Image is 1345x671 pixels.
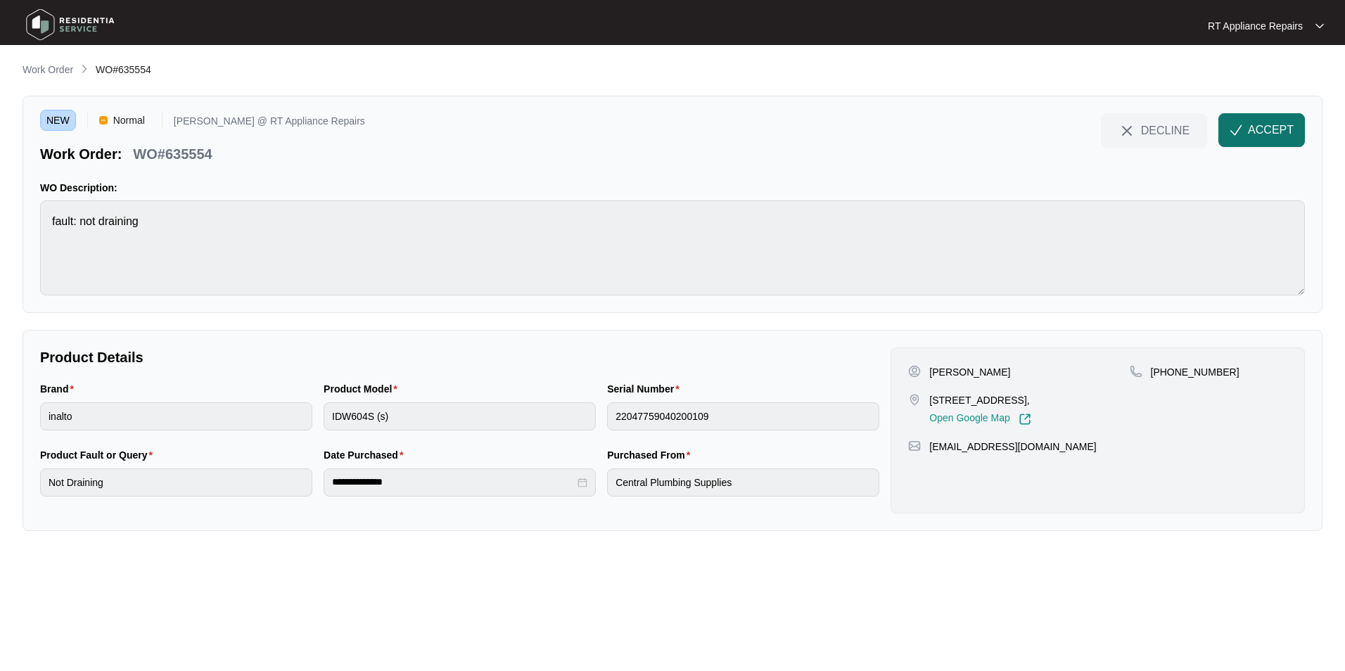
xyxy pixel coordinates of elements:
label: Serial Number [607,382,684,396]
img: close-Icon [1118,122,1135,139]
img: map-pin [908,393,921,406]
input: Product Model [324,402,596,430]
label: Product Fault or Query [40,448,158,462]
input: Purchased From [607,468,879,497]
label: Date Purchased [324,448,409,462]
p: RT Appliance Repairs [1208,19,1303,33]
p: [EMAIL_ADDRESS][DOMAIN_NAME] [929,440,1096,454]
span: WO#635554 [96,64,151,75]
img: dropdown arrow [1315,23,1324,30]
a: Work Order [20,63,76,78]
span: NEW [40,110,76,131]
label: Purchased From [607,448,696,462]
img: Link-External [1019,413,1031,426]
img: residentia service logo [21,4,120,46]
input: Date Purchased [332,475,575,490]
img: Vercel Logo [99,116,108,124]
p: [PERSON_NAME] [929,365,1010,379]
p: Product Details [40,347,879,367]
p: [PHONE_NUMBER] [1151,365,1239,379]
p: Work Order: [40,144,122,164]
span: DECLINE [1141,122,1190,138]
span: Normal [108,110,151,131]
label: Brand [40,382,79,396]
p: [STREET_ADDRESS], [929,393,1031,407]
span: ACCEPT [1248,122,1294,139]
p: [PERSON_NAME] @ RT Appliance Repairs [174,116,365,131]
input: Product Fault or Query [40,468,312,497]
a: Open Google Map [929,413,1031,426]
label: Product Model [324,382,403,396]
button: check-IconACCEPT [1218,113,1305,147]
p: WO#635554 [133,144,212,164]
input: Serial Number [607,402,879,430]
button: close-IconDECLINE [1101,113,1207,147]
p: Work Order [23,63,73,77]
input: Brand [40,402,312,430]
img: check-Icon [1230,124,1242,136]
img: user-pin [908,365,921,378]
textarea: fault: not draining [40,200,1305,295]
p: WO Description: [40,181,1305,195]
img: chevron-right [79,63,90,75]
img: map-pin [908,440,921,452]
img: map-pin [1130,365,1142,378]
